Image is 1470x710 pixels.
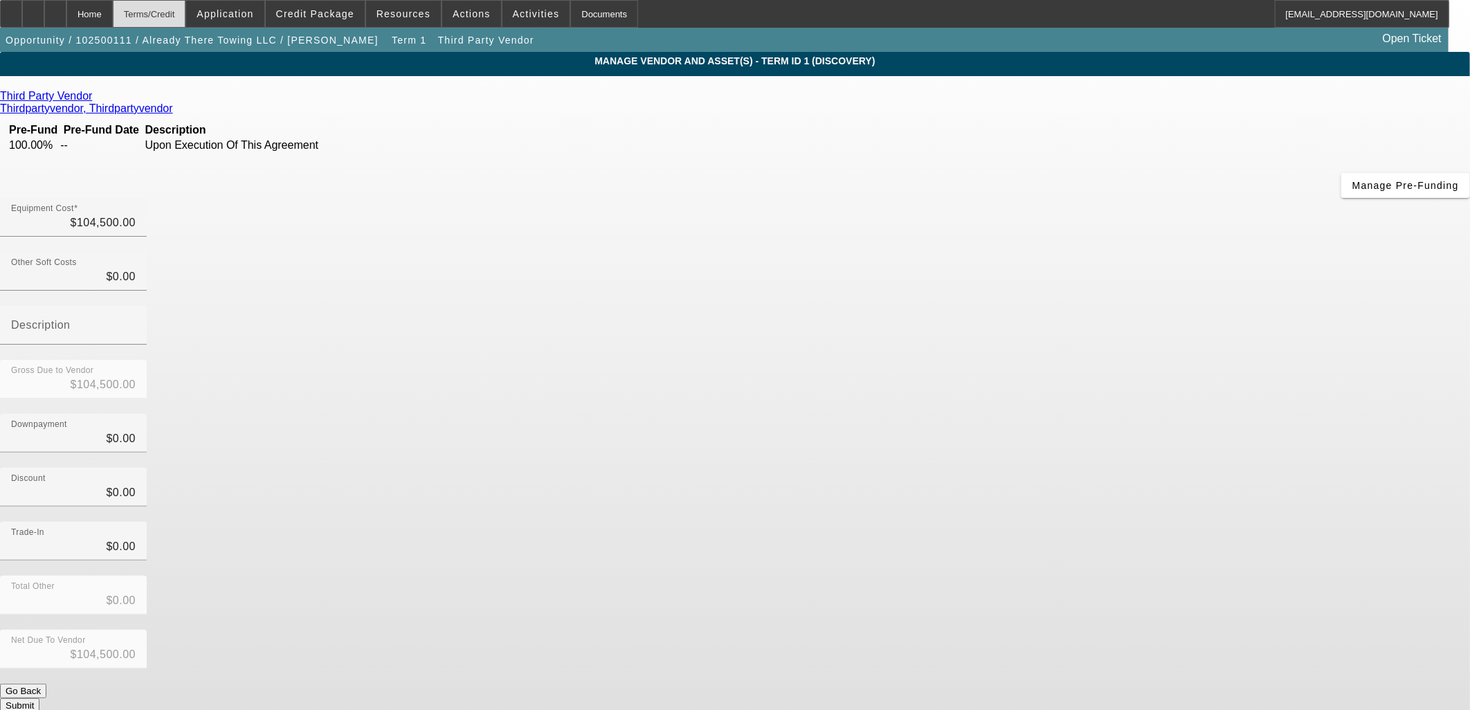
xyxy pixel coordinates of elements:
td: -- [60,138,143,152]
mat-label: Total Other [11,582,55,591]
th: Pre-Fund Date [60,123,143,137]
button: Term 1 [387,28,431,53]
button: Activities [502,1,570,27]
button: Credit Package [266,1,365,27]
span: Resources [376,8,430,19]
mat-label: Trade-In [11,528,44,537]
td: 100.00% [8,138,58,152]
th: Pre-Fund [8,123,58,137]
span: Credit Package [276,8,354,19]
button: Actions [442,1,501,27]
mat-label: Other Soft Costs [11,258,77,267]
mat-label: Equipment Cost [11,204,74,213]
button: Application [186,1,264,27]
mat-label: Gross Due to Vendor [11,366,93,375]
mat-label: Net Due To Vendor [11,636,86,645]
span: Actions [453,8,491,19]
th: Description [145,123,345,137]
button: Manage Pre-Funding [1341,173,1470,198]
mat-label: Downpayment [11,420,67,429]
span: Application [197,8,253,19]
a: Open Ticket [1377,27,1447,51]
mat-label: Discount [11,474,46,483]
span: MANAGE VENDOR AND ASSET(S) - Term ID 1 (Discovery) [10,55,1460,66]
mat-label: Description [11,319,71,331]
span: Third Party Vendor [438,35,534,46]
span: Manage Pre-Funding [1352,180,1459,191]
span: Opportunity / 102500111 / Already There Towing LLC / [PERSON_NAME] [6,35,379,46]
span: Activities [513,8,560,19]
td: Upon Execution Of This Agreement [145,138,345,152]
button: Resources [366,1,441,27]
span: Term 1 [392,35,426,46]
button: Third Party Vendor [435,28,538,53]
